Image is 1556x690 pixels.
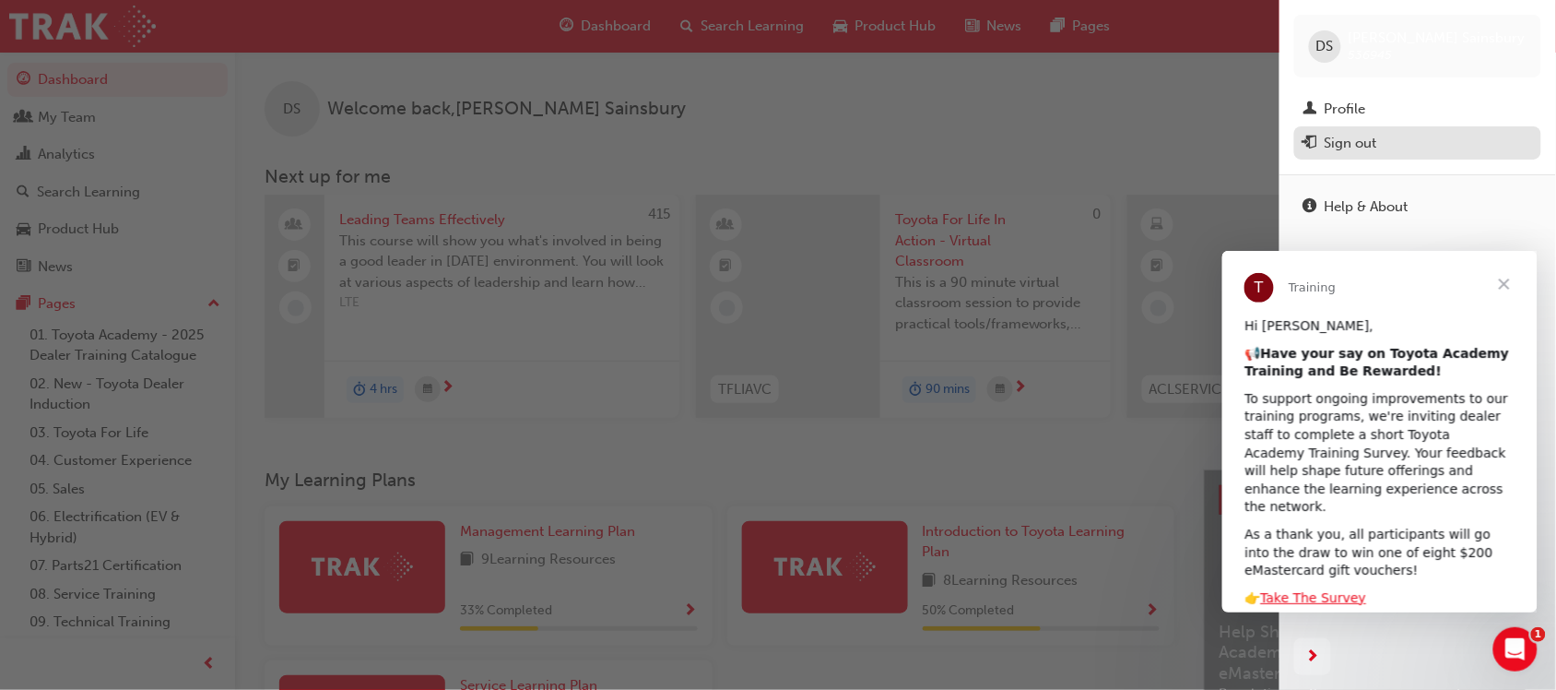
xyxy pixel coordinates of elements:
iframe: Intercom live chat message [1222,251,1538,613]
a: Profile [1294,92,1541,126]
div: Profile [1325,99,1366,120]
span: DS [1316,36,1334,57]
a: Help & About [1294,190,1541,224]
div: Sign out [1325,133,1377,154]
span: next-icon [1306,646,1320,669]
iframe: Intercom live chat [1493,627,1538,672]
span: 1 [1531,627,1546,642]
span: man-icon [1303,101,1317,118]
span: 536945 [1349,47,1393,63]
div: Help & About [1325,196,1409,218]
span: exit-icon [1303,136,1317,152]
span: [PERSON_NAME] Sainsbury [1349,30,1526,46]
button: Sign out [1294,126,1541,161]
span: info-icon [1303,199,1317,216]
